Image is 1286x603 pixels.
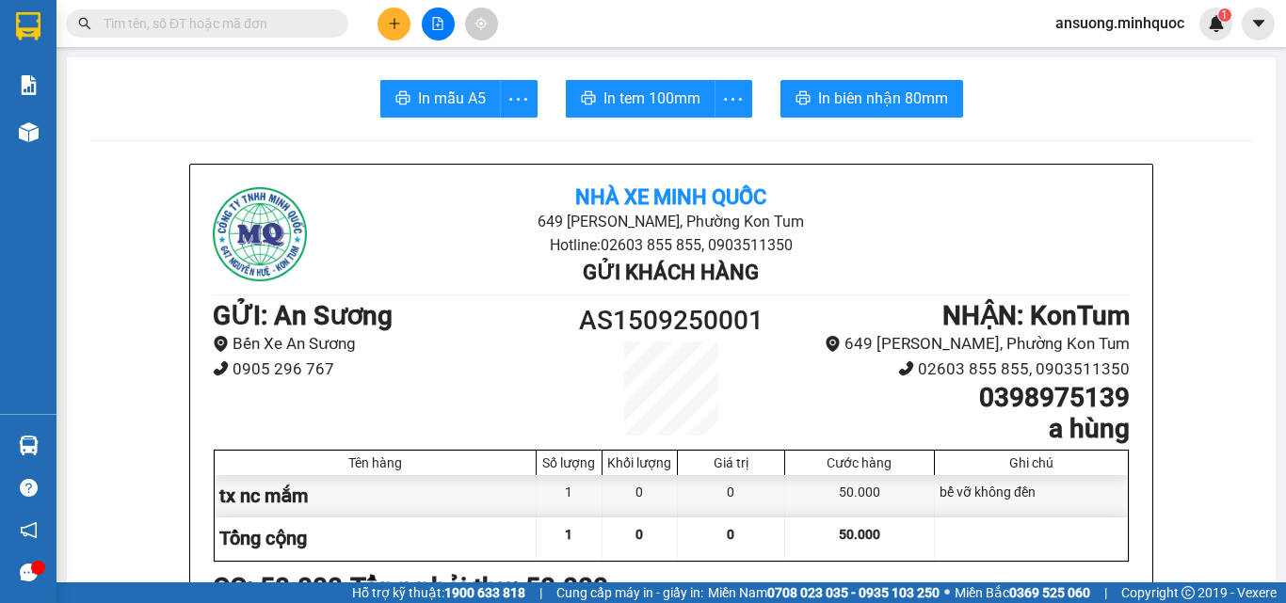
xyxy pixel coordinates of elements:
[583,261,759,284] b: Gửi khách hàng
[944,589,950,596] span: ⚪️
[1221,8,1228,22] span: 1
[352,582,525,603] span: Hỗ trợ kỹ thuật:
[786,357,1130,382] li: 02603 855 855, 0903511350
[786,382,1130,414] h1: 0398975139
[365,233,976,257] li: Hotline: 02603 855 855, 0903511350
[350,572,608,603] b: Tổng phải thu: 50.000
[213,187,307,281] img: logo.jpg
[839,527,880,542] span: 50.000
[556,582,703,603] span: Cung cấp máy in - giấy in:
[16,12,40,40] img: logo-vxr
[796,90,811,108] span: printer
[20,479,38,497] span: question-circle
[20,563,38,581] span: message
[213,357,556,382] li: 0905 296 767
[566,80,715,118] button: printerIn tem 100mm
[607,455,672,470] div: Khối lượng
[556,300,786,341] h1: AS1509250001
[780,80,963,118] button: printerIn biên nhận 80mm
[19,122,39,142] img: warehouse-icon
[465,8,498,40] button: aim
[898,360,914,376] span: phone
[940,455,1123,470] div: Ghi chú
[818,87,948,110] span: In biên nhận 80mm
[422,8,455,40] button: file-add
[104,13,326,34] input: Tìm tên, số ĐT hoặc mã đơn
[1182,586,1195,599] span: copyright
[19,75,39,95] img: solution-icon
[418,87,486,110] span: In mẫu A5
[219,455,531,470] div: Tên hàng
[213,331,556,357] li: Bến Xe An Sương
[635,527,643,542] span: 0
[501,87,537,111] span: more
[500,80,538,118] button: more
[1009,585,1090,600] strong: 0369 525 060
[603,87,700,110] span: In tem 100mm
[19,436,39,455] img: warehouse-icon
[767,585,940,600] strong: 0708 023 035 - 0935 103 250
[825,336,841,352] span: environment
[380,80,501,118] button: printerIn mẫu A5
[215,475,537,517] div: tx nc mắm
[213,572,343,603] b: CC : 50.000
[1218,8,1231,22] sup: 1
[1250,15,1267,32] span: caret-down
[213,300,393,331] b: GỬI : An Sương
[388,17,401,30] span: plus
[942,300,1130,331] b: NHẬN : KonTum
[444,585,525,600] strong: 1900 633 818
[575,185,766,209] b: Nhà xe Minh Quốc
[474,17,488,30] span: aim
[715,80,752,118] button: more
[365,210,976,233] li: 649 [PERSON_NAME], Phường Kon Tum
[213,336,229,352] span: environment
[431,17,444,30] span: file-add
[1104,582,1107,603] span: |
[565,527,572,542] span: 1
[790,455,929,470] div: Cước hàng
[786,413,1130,445] h1: a hùng
[539,582,542,603] span: |
[20,521,38,539] span: notification
[786,331,1130,357] li: 649 [PERSON_NAME], Phường Kon Tum
[1208,15,1225,32] img: icon-new-feature
[715,87,751,111] span: more
[603,475,678,517] div: 0
[219,527,307,549] span: Tổng cộng
[683,455,780,470] div: Giá trị
[1040,11,1199,35] span: ansuong.minhquoc
[78,17,91,30] span: search
[541,455,597,470] div: Số lượng
[678,475,785,517] div: 0
[1242,8,1275,40] button: caret-down
[213,360,229,376] span: phone
[581,90,596,108] span: printer
[395,90,410,108] span: printer
[955,582,1090,603] span: Miền Bắc
[378,8,410,40] button: plus
[537,475,603,517] div: 1
[935,475,1128,517] div: bể vỡ không đền
[727,527,734,542] span: 0
[708,582,940,603] span: Miền Nam
[785,475,935,517] div: 50.000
